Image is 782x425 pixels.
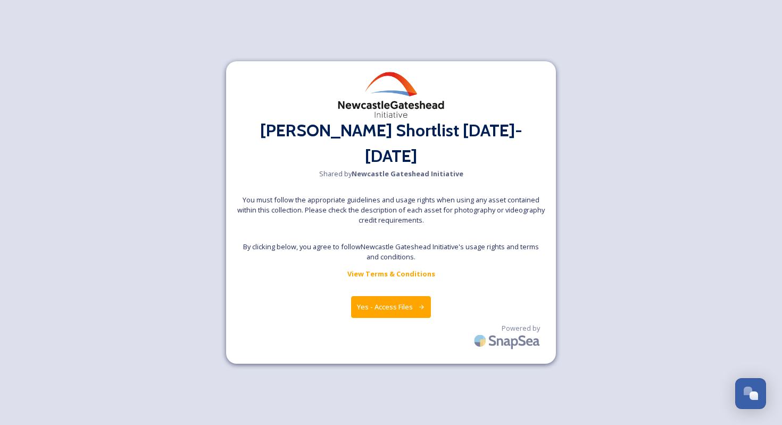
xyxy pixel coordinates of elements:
[237,195,545,226] span: You must follow the appropriate guidelines and usage rights when using any asset contained within...
[471,328,545,353] img: SnapSea Logo
[735,378,766,409] button: Open Chat
[319,169,463,179] span: Shared by
[347,269,435,279] strong: View Terms & Conditions
[352,169,463,178] strong: Newcastle Gateshead Initiative
[237,118,545,169] h2: [PERSON_NAME] Shortlist [DATE]-[DATE]
[351,296,431,318] button: Yes - Access Files
[347,267,435,280] a: View Terms & Conditions
[502,323,540,333] span: Powered by
[338,72,444,118] img: download%20(2).png
[237,242,545,262] span: By clicking below, you agree to follow Newcastle Gateshead Initiative 's usage rights and terms a...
